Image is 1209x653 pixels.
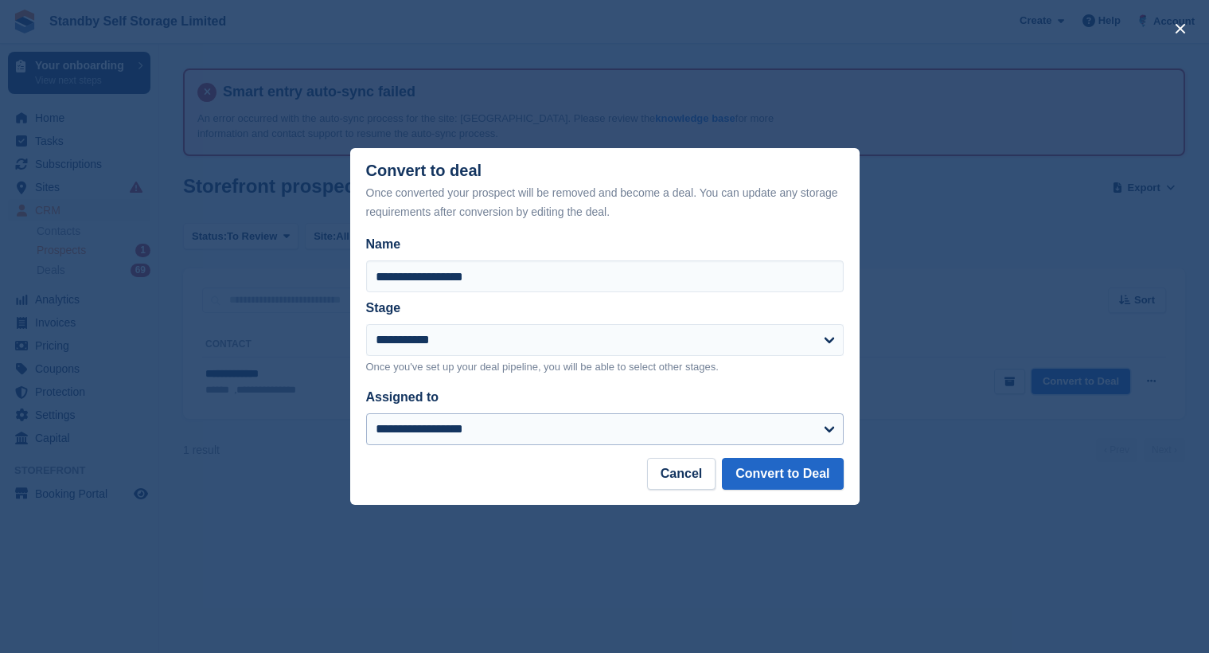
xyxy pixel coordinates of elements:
[366,235,844,254] label: Name
[1168,16,1193,41] button: close
[366,162,844,221] div: Convert to deal
[366,183,844,221] div: Once converted your prospect will be removed and become a deal. You can update any storage requir...
[366,359,844,375] p: Once you've set up your deal pipeline, you will be able to select other stages.
[366,390,439,404] label: Assigned to
[647,458,716,490] button: Cancel
[722,458,843,490] button: Convert to Deal
[366,301,401,315] label: Stage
